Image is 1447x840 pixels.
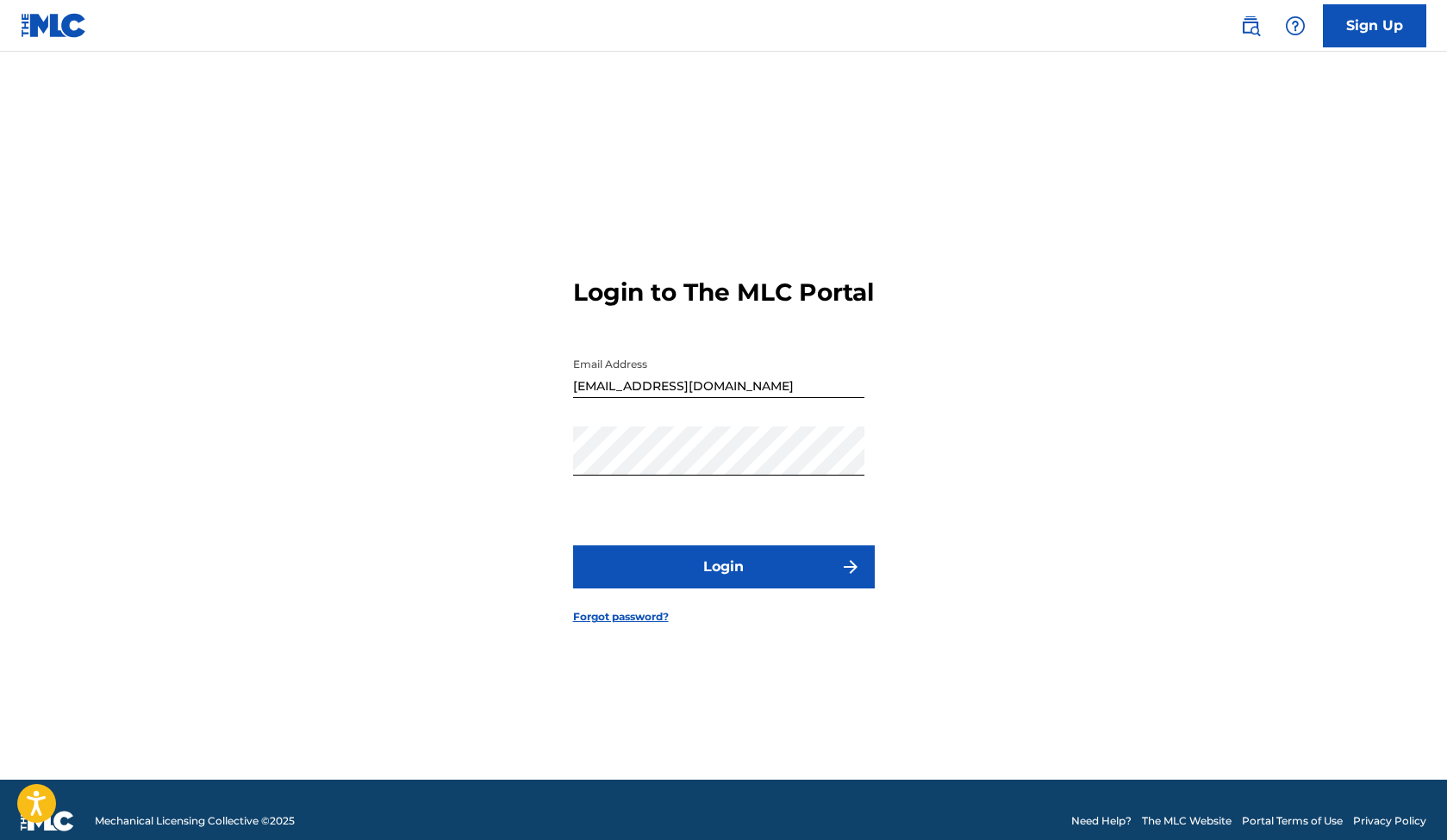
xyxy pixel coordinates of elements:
a: Forgot password? [573,609,669,625]
a: Sign Up [1323,4,1426,47]
img: MLC Logo [21,13,87,38]
a: Portal Terms of Use [1242,813,1343,829]
span: Mechanical Licensing Collective © 2025 [95,813,295,829]
a: Need Help? [1071,813,1132,829]
a: The MLC Website [1142,813,1232,829]
button: Login [573,545,875,588]
a: Public Search [1233,9,1268,43]
img: f7272a7cc735f4ea7f67.svg [840,557,861,577]
img: help [1285,16,1306,36]
h3: Login to The MLC Portal [573,277,874,308]
div: Help [1278,9,1313,43]
img: search [1240,16,1261,36]
a: Privacy Policy [1353,813,1426,829]
img: logo [21,811,74,831]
